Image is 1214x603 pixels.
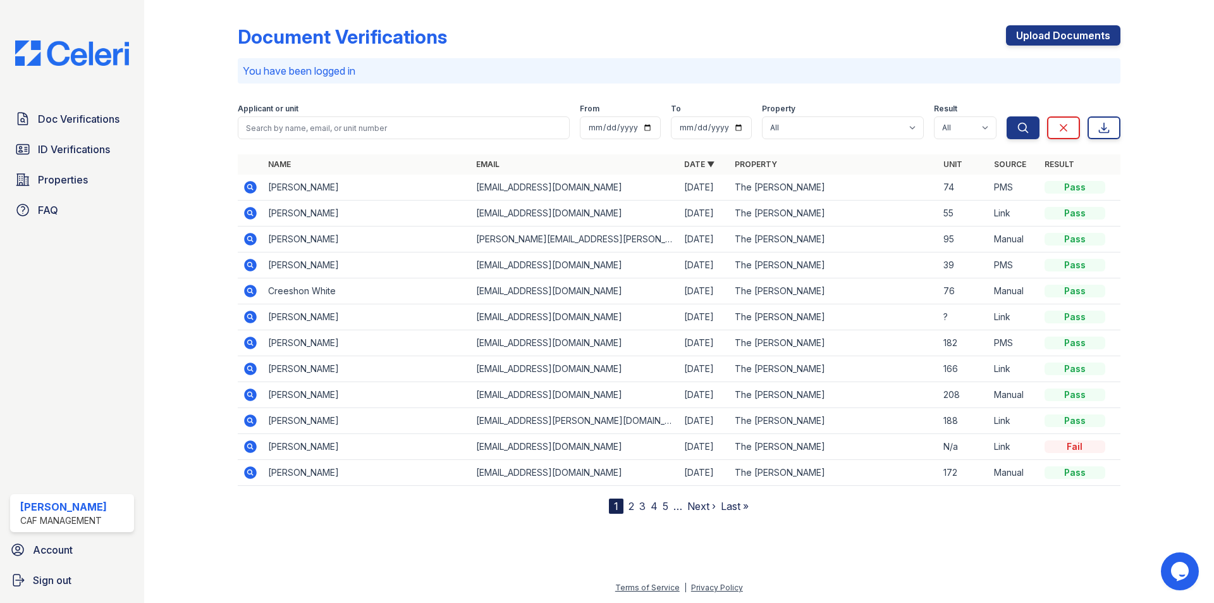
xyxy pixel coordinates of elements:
td: Link [989,434,1039,460]
td: 166 [938,356,989,382]
div: | [684,583,687,592]
td: The [PERSON_NAME] [730,460,938,486]
img: CE_Logo_Blue-a8612792a0a2168367f1c8372b55b34899dd931a85d93a1a3d3e32e68fde9ad4.png [5,40,139,66]
td: [DATE] [679,201,730,227]
td: Link [989,356,1039,382]
label: To [671,104,681,114]
td: 182 [938,330,989,356]
div: Pass [1045,181,1105,194]
td: The [PERSON_NAME] [730,304,938,330]
td: PMS [989,330,1039,356]
td: 39 [938,252,989,278]
td: PMS [989,252,1039,278]
label: From [580,104,599,114]
div: Pass [1045,363,1105,375]
label: Property [762,104,795,114]
td: 188 [938,408,989,434]
td: Manual [989,382,1039,408]
div: Pass [1045,389,1105,401]
td: 76 [938,278,989,304]
td: [DATE] [679,382,730,408]
a: Unit [943,159,962,169]
p: You have been logged in [243,63,1115,78]
a: Property [735,159,777,169]
td: The [PERSON_NAME] [730,408,938,434]
td: Manual [989,227,1039,252]
div: [PERSON_NAME] [20,499,107,514]
td: 55 [938,201,989,227]
div: Document Verifications [238,25,447,48]
a: Account [5,537,139,563]
a: Date ▼ [684,159,714,169]
td: Manual [989,278,1039,304]
td: [PERSON_NAME] [263,408,471,434]
a: Privacy Policy [691,583,743,592]
a: Sign out [5,568,139,593]
a: Email [476,159,500,169]
a: Properties [10,167,134,192]
td: 172 [938,460,989,486]
td: Link [989,408,1039,434]
td: [EMAIL_ADDRESS][DOMAIN_NAME] [471,278,679,304]
td: The [PERSON_NAME] [730,175,938,201]
td: [PERSON_NAME] [263,304,471,330]
label: Result [934,104,957,114]
td: [EMAIL_ADDRESS][DOMAIN_NAME] [471,382,679,408]
td: [EMAIL_ADDRESS][DOMAIN_NAME] [471,356,679,382]
span: ID Verifications [38,142,110,157]
td: [DATE] [679,460,730,486]
div: Pass [1045,466,1105,479]
input: Search by name, email, or unit number [238,116,570,139]
span: … [673,499,682,514]
td: [DATE] [679,408,730,434]
td: [PERSON_NAME] [263,356,471,382]
div: Pass [1045,337,1105,349]
div: Pass [1045,311,1105,323]
td: The [PERSON_NAME] [730,330,938,356]
td: Manual [989,460,1039,486]
td: 208 [938,382,989,408]
a: 3 [639,500,646,513]
td: [PERSON_NAME] [263,201,471,227]
div: Pass [1045,414,1105,427]
a: Name [268,159,291,169]
td: The [PERSON_NAME] [730,201,938,227]
td: [DATE] [679,434,730,460]
span: Properties [38,172,88,187]
div: Pass [1045,285,1105,297]
label: Applicant or unit [238,104,298,114]
td: [DATE] [679,356,730,382]
td: 74 [938,175,989,201]
div: 1 [609,499,623,514]
td: N/a [938,434,989,460]
a: Doc Verifications [10,106,134,132]
td: [EMAIL_ADDRESS][DOMAIN_NAME] [471,252,679,278]
td: Link [989,304,1039,330]
td: [PERSON_NAME] [263,434,471,460]
td: [PERSON_NAME] [263,175,471,201]
a: Upload Documents [1006,25,1120,46]
a: FAQ [10,197,134,223]
a: Next › [687,500,716,513]
td: [EMAIL_ADDRESS][DOMAIN_NAME] [471,330,679,356]
td: The [PERSON_NAME] [730,382,938,408]
td: ? [938,304,989,330]
td: [PERSON_NAME] [263,382,471,408]
a: Result [1045,159,1074,169]
td: [EMAIL_ADDRESS][DOMAIN_NAME] [471,304,679,330]
span: Doc Verifications [38,111,120,127]
iframe: chat widget [1161,552,1201,590]
td: [EMAIL_ADDRESS][DOMAIN_NAME] [471,434,679,460]
td: [EMAIL_ADDRESS][DOMAIN_NAME] [471,201,679,227]
td: [PERSON_NAME] [263,227,471,252]
a: Source [994,159,1026,169]
a: 4 [651,500,658,513]
div: CAF Management [20,514,107,527]
div: Pass [1045,207,1105,220]
div: Fail [1045,440,1105,453]
td: [DATE] [679,330,730,356]
td: [PERSON_NAME][EMAIL_ADDRESS][PERSON_NAME][DOMAIN_NAME] [471,227,679,252]
a: 5 [663,500,668,513]
td: PMS [989,175,1039,201]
